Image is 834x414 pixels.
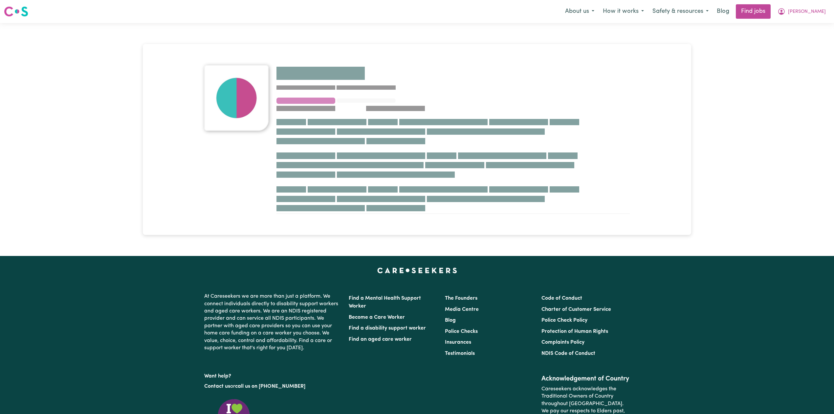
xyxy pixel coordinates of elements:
a: Careseekers logo [4,4,28,19]
a: Contact us [204,384,230,389]
a: Find a disability support worker [349,326,426,331]
a: Police Check Policy [541,318,587,323]
button: My Account [773,5,830,18]
a: NDIS Code of Conduct [541,351,595,356]
a: Careseekers home page [377,268,457,273]
a: Testimonials [445,351,475,356]
a: Charter of Customer Service [541,307,611,312]
a: Complaints Policy [541,340,584,345]
button: Safety & resources [648,5,713,18]
a: Find an aged care worker [349,337,412,342]
p: or [204,380,341,393]
a: Protection of Human Rights [541,329,608,334]
a: Code of Conduct [541,296,582,301]
a: Find jobs [736,4,771,19]
a: call us on [PHONE_NUMBER] [235,384,305,389]
a: Become a Care Worker [349,315,405,320]
a: Blog [445,318,456,323]
span: [PERSON_NAME] [788,8,826,15]
a: Media Centre [445,307,479,312]
h2: Acknowledgement of Country [541,375,630,383]
button: About us [561,5,599,18]
button: How it works [599,5,648,18]
img: Careseekers logo [4,6,28,17]
a: Find a Mental Health Support Worker [349,296,421,309]
p: At Careseekers we are more than just a platform. We connect individuals directly to disability su... [204,290,341,354]
p: Want help? [204,370,341,380]
a: Police Checks [445,329,478,334]
a: Blog [713,4,733,19]
a: Insurances [445,340,471,345]
a: The Founders [445,296,477,301]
